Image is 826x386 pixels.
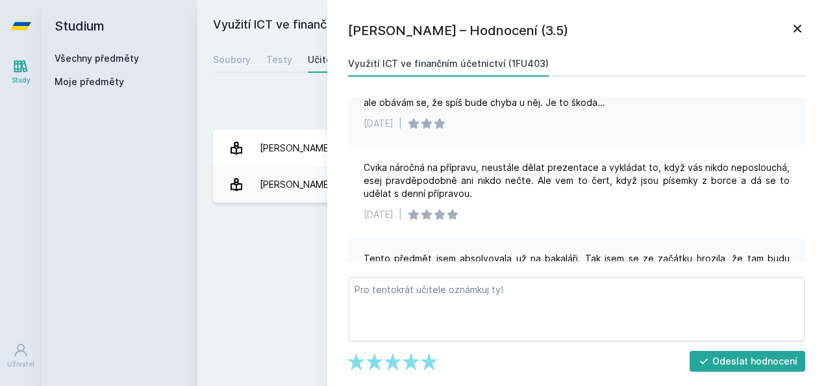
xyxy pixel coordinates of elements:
[364,117,394,130] div: [DATE]
[399,117,402,130] div: |
[260,135,332,161] div: [PERSON_NAME]
[266,53,292,66] div: Testy
[213,53,251,66] div: Soubory
[213,16,665,36] h2: Využití ICT ve finančním účetnictví (1FU403)
[12,75,31,85] div: Study
[7,359,34,369] div: Uživatel
[364,208,394,221] div: [DATE]
[55,53,139,64] a: Všechny předměty
[3,336,39,376] a: Uživatel
[3,52,39,92] a: Study
[260,172,332,198] div: [PERSON_NAME]
[55,75,124,88] span: Moje předměty
[213,166,810,203] a: [PERSON_NAME] 5 hodnocení 4.6
[213,130,810,166] a: [PERSON_NAME] 6 hodnocení 3.5
[399,208,402,221] div: |
[364,161,790,200] div: Cvika náročná na přípravu, neustále dělat prezentace a vykládat to, když vás nikdo neposlouchá, e...
[266,47,292,73] a: Testy
[213,47,251,73] a: Soubory
[308,53,340,66] div: Učitelé
[308,47,340,73] a: Učitelé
